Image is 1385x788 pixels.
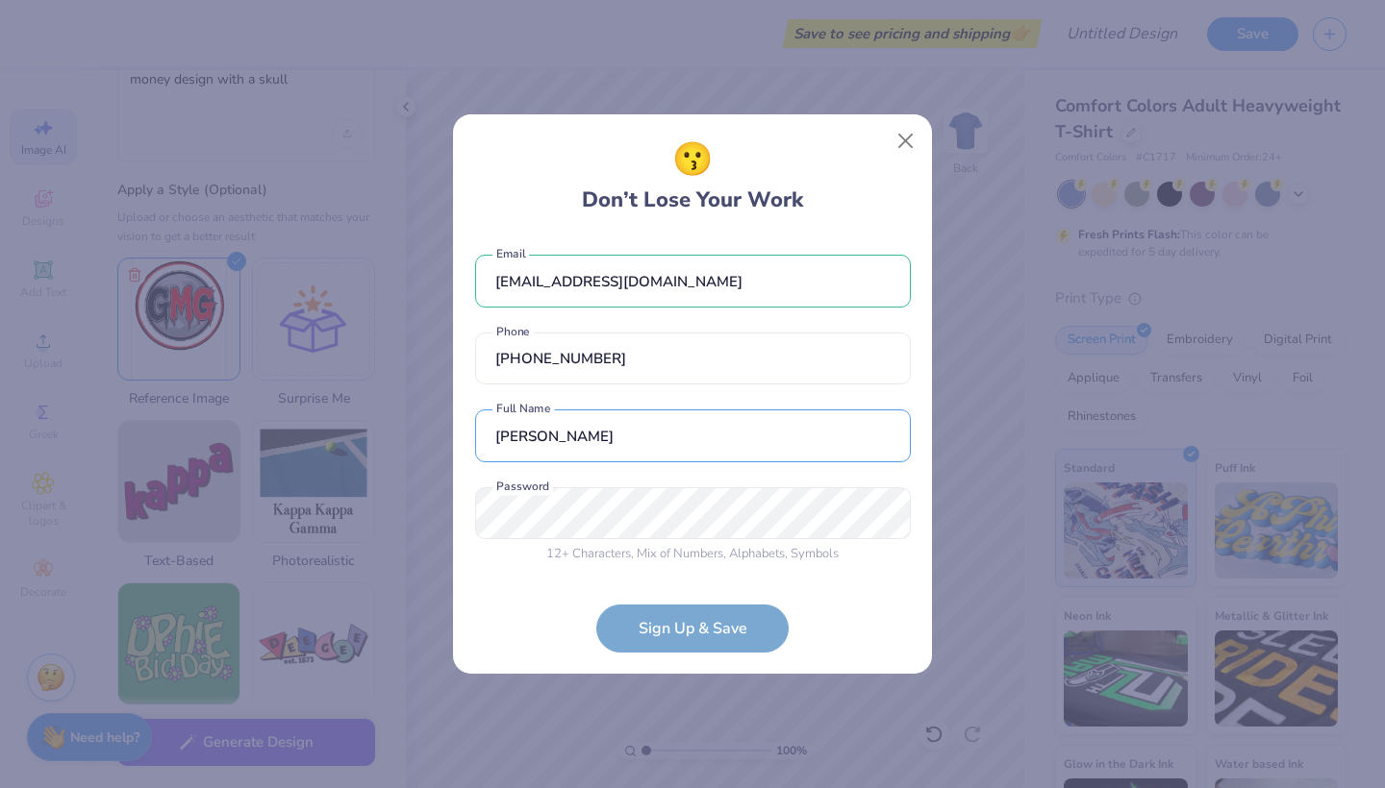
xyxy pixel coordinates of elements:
span: Alphabets [729,545,785,562]
div: , Mix of , , [475,545,911,564]
span: Symbols [791,545,839,562]
span: 12 + Characters [546,545,631,562]
span: Numbers [673,545,723,562]
span: 😗 [672,135,713,185]
div: Don’t Lose Your Work [582,135,803,216]
button: Close [888,123,924,160]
